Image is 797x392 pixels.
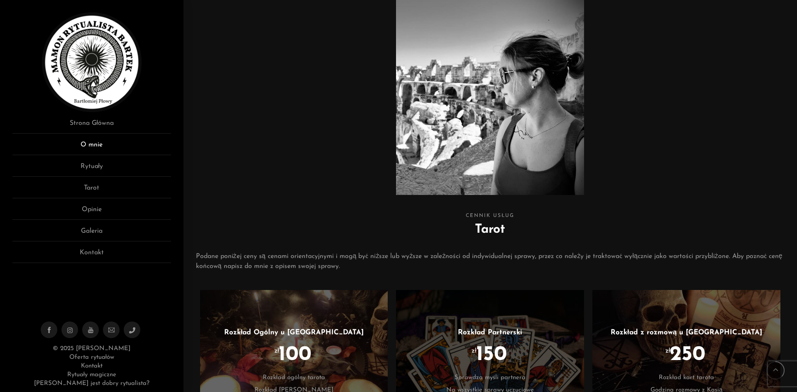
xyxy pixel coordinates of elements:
a: Kontakt [81,363,103,369]
a: Rytuały [12,161,171,177]
a: O mnie [12,140,171,155]
li: Rozkład ogólny tarota [213,372,376,384]
a: Rozkład Partnerski [458,329,522,336]
sup: zł [665,347,670,354]
a: Galeria [12,226,171,241]
a: Opinie [12,205,171,220]
span: 100 [279,351,311,359]
a: Rozkład Ogólny u [GEOGRAPHIC_DATA] [224,329,364,336]
li: Sprawdza myśli partnera [408,372,572,384]
span: 250 [670,351,705,359]
span: Cennik usług [196,212,785,220]
h2: Tarot [196,220,785,239]
a: Rytuały magiczne [67,372,116,378]
a: Strona Główna [12,118,171,134]
sup: zł [274,347,279,354]
a: Kontakt [12,248,171,263]
sup: zł [472,347,477,354]
a: [PERSON_NAME] jest dobry rytualista? [34,380,149,387]
a: Tarot [12,183,171,198]
li: Rozkład kart tarota [605,372,768,384]
a: Rozkład z rozmową u [GEOGRAPHIC_DATA] [611,329,762,336]
img: Rytualista Bartek [42,12,142,112]
a: Oferta rytuałów [69,354,114,360]
span: 150 [476,351,507,359]
p: Podane poniżej ceny są cenami orientacyjnymi i mogą być niższe lub wyższe w zależności od indywid... [196,251,785,271]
